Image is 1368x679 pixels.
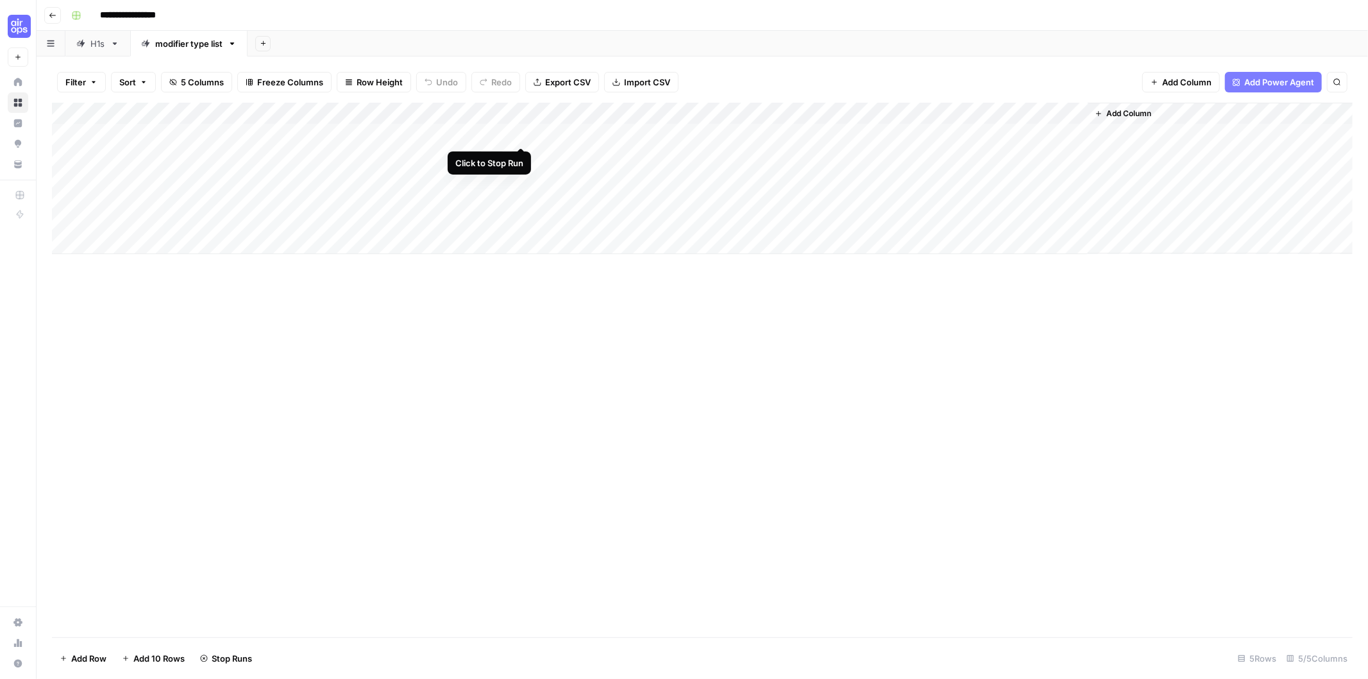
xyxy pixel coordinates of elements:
button: 5 Columns [161,72,232,92]
span: Stop Runs [212,652,252,665]
a: Insights [8,113,28,133]
span: Undo [436,76,458,89]
button: Add Column [1142,72,1220,92]
div: 5 Rows [1233,648,1281,669]
span: Add Power Agent [1244,76,1314,89]
button: Add 10 Rows [114,648,192,669]
span: Add Column [1162,76,1212,89]
span: Sort [119,76,136,89]
span: Redo [491,76,512,89]
img: Cohort 5 Logo [8,15,31,38]
button: Undo [416,72,466,92]
button: Add Column [1090,105,1156,122]
span: Add Column [1106,108,1151,119]
div: H1s [90,37,105,50]
button: Filter [57,72,106,92]
a: Browse [8,92,28,113]
a: Settings [8,612,28,633]
button: Freeze Columns [237,72,332,92]
a: Your Data [8,154,28,175]
div: Click to Stop Run [455,157,523,169]
button: Workspace: Cohort 5 [8,10,28,42]
div: modifier type list [155,37,223,50]
button: Redo [471,72,520,92]
span: Import CSV [624,76,670,89]
span: 5 Columns [181,76,224,89]
a: Opportunities [8,133,28,154]
span: Add Row [71,652,106,665]
button: Help + Support [8,653,28,674]
a: modifier type list [130,31,248,56]
button: Import CSV [604,72,679,92]
span: Filter [65,76,86,89]
button: Sort [111,72,156,92]
a: Home [8,72,28,92]
button: Stop Runs [192,648,260,669]
a: Usage [8,633,28,653]
button: Add Row [52,648,114,669]
a: H1s [65,31,130,56]
span: Freeze Columns [257,76,323,89]
button: Row Height [337,72,411,92]
span: Add 10 Rows [133,652,185,665]
div: 5/5 Columns [1281,648,1353,669]
span: Row Height [357,76,403,89]
button: Export CSV [525,72,599,92]
button: Add Power Agent [1225,72,1322,92]
span: Export CSV [545,76,591,89]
